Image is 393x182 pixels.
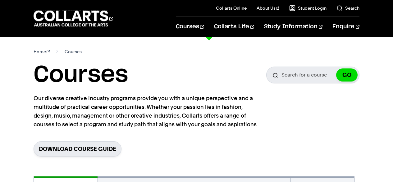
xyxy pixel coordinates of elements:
a: Collarts Online [216,5,247,11]
a: Student Login [289,5,327,11]
input: Search for a course [266,67,359,83]
div: Go to homepage [34,10,113,27]
a: Enquire [332,16,359,37]
a: Home [34,47,50,56]
h1: Courses [34,61,128,89]
button: GO [336,68,358,82]
p: Our diverse creative industry programs provide you with a unique perspective and a multitude of p... [34,94,260,129]
a: Collarts Life [214,16,254,37]
a: Study Information [264,16,322,37]
span: Courses [65,47,82,56]
a: Search [336,5,359,11]
a: About Us [257,5,280,11]
a: Courses [176,16,204,37]
a: Download Course Guide [34,141,121,156]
